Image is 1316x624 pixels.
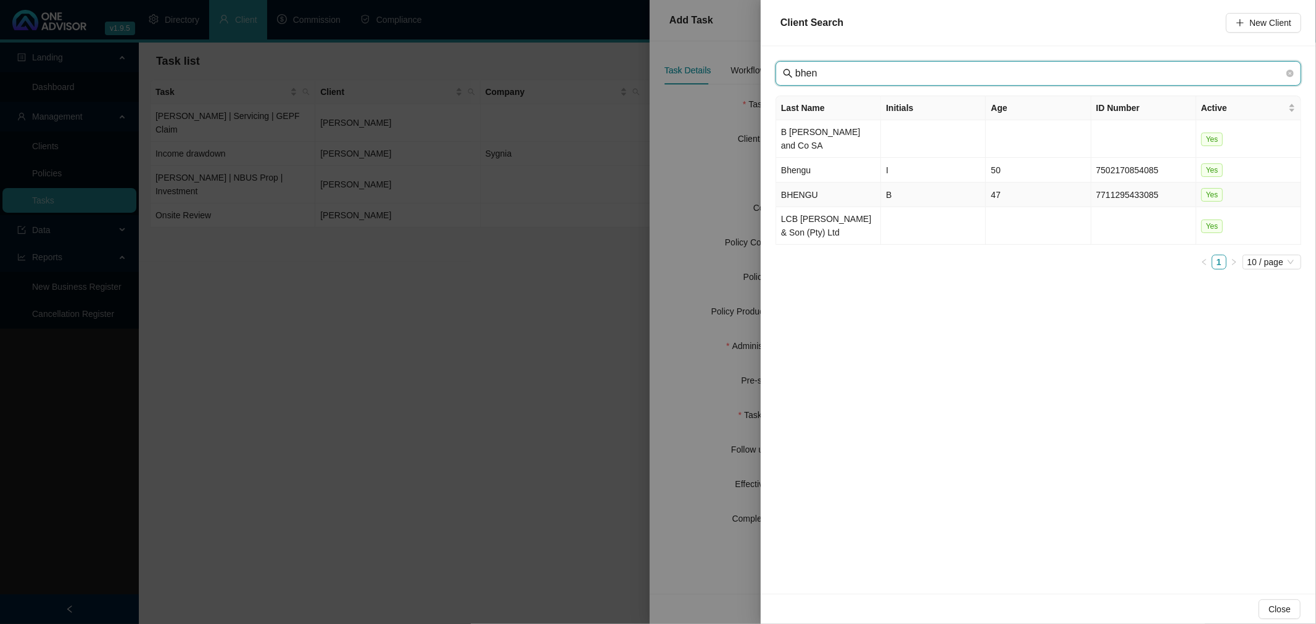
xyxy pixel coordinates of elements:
td: B [PERSON_NAME] and Co SA [776,120,881,158]
td: Bhengu [776,158,881,183]
td: I [881,158,986,183]
td: 7711295433085 [1091,183,1196,207]
button: left [1197,255,1212,269]
span: Active [1201,101,1286,115]
button: Close [1259,599,1301,619]
th: Active [1196,96,1301,120]
td: BHENGU [776,183,881,207]
span: 47 [991,190,1001,200]
th: ID Number [1091,96,1196,120]
a: 1 [1212,255,1226,269]
span: left [1201,258,1208,266]
button: New Client [1226,13,1301,33]
li: Previous Page [1197,255,1212,269]
li: 1 [1212,255,1227,269]
td: B [881,183,986,207]
span: New Client [1249,16,1291,30]
span: search [783,68,793,78]
span: Yes [1201,133,1223,146]
span: 50 [991,165,1001,175]
th: Initials [881,96,986,120]
span: Yes [1201,220,1223,233]
li: Next Page [1227,255,1241,269]
input: Last Name [795,66,1284,81]
th: Last Name [776,96,881,120]
span: right [1230,258,1238,266]
span: close-circle [1286,70,1294,77]
button: right [1227,255,1241,269]
span: Close [1268,602,1291,616]
span: close-circle [1286,68,1294,79]
span: Client Search [780,17,843,28]
span: Yes [1201,163,1223,177]
span: 10 / page [1248,255,1296,269]
span: plus [1236,18,1244,27]
div: Page Size [1243,255,1301,269]
th: Age [986,96,1091,120]
td: LCB [PERSON_NAME] & Son (Pty) Ltd [776,207,881,245]
td: 7502170854085 [1091,158,1196,183]
span: Yes [1201,188,1223,202]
